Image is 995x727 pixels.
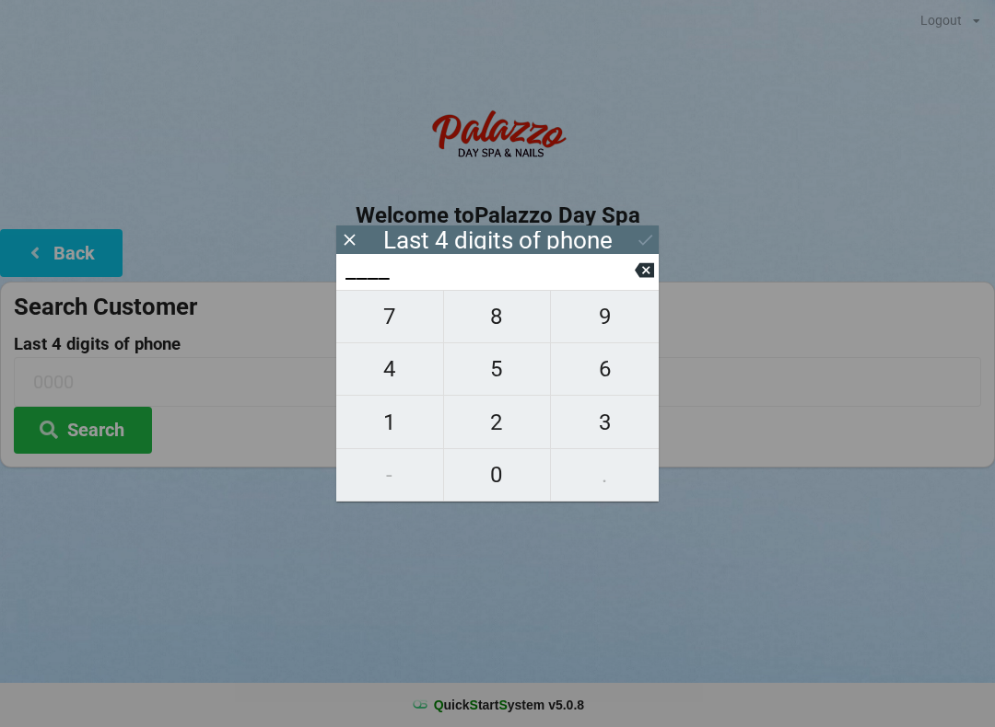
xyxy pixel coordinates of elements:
span: 0 [444,456,551,494]
button: 6 [551,343,659,396]
button: 3 [551,396,659,448]
span: 3 [551,403,659,442]
button: 9 [551,290,659,343]
button: 0 [444,449,552,502]
button: 5 [444,343,552,396]
span: 9 [551,297,659,336]
span: 4 [336,350,443,388]
button: 7 [336,290,444,343]
button: 4 [336,343,444,396]
span: 6 [551,350,659,388]
span: 1 [336,403,443,442]
button: 2 [444,396,552,448]
span: 8 [444,297,551,336]
button: 1 [336,396,444,448]
button: 8 [444,290,552,343]
span: 5 [444,350,551,388]
span: 7 [336,297,443,336]
div: Last 4 digits of phone [383,231,613,249]
span: 2 [444,403,551,442]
